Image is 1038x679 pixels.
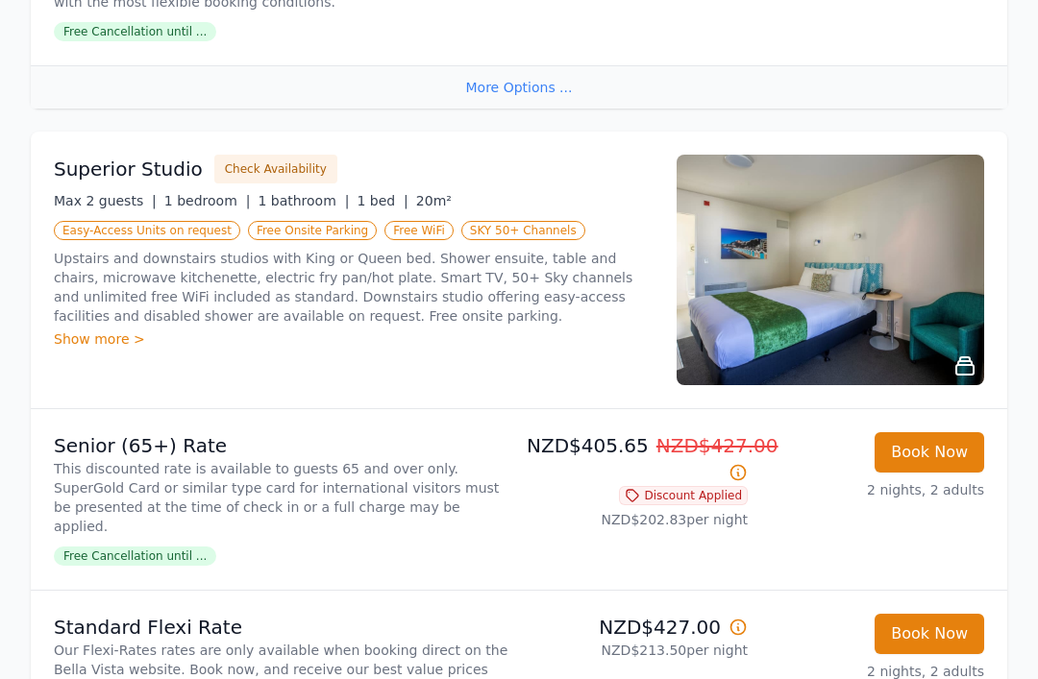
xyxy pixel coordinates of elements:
[357,193,408,208] span: 1 bed |
[54,546,216,566] span: Free Cancellation until ...
[656,434,778,457] span: NZD$427.00
[258,193,349,208] span: 1 bathroom |
[763,480,984,499] p: 2 nights, 2 adults
[54,193,157,208] span: Max 2 guests |
[54,156,203,182] h3: Superior Studio
[54,459,511,536] p: This discounted rate is available to guests 65 and over only. SuperGold Card or similar type card...
[461,221,585,240] span: SKY 50+ Channels
[54,22,216,41] span: Free Cancellation until ...
[54,329,654,349] div: Show more >
[875,432,984,473] button: Book Now
[164,193,251,208] span: 1 bedroom |
[416,193,452,208] span: 20m²
[54,221,240,240] span: Easy-Access Units on request
[248,221,377,240] span: Free Onsite Parking
[619,486,748,505] span: Discount Applied
[875,614,984,654] button: Book Now
[214,155,337,183] button: Check Availability
[527,432,748,486] p: NZD$405.65
[54,614,511,641] p: Standard Flexi Rate
[527,614,748,641] p: NZD$427.00
[384,221,454,240] span: Free WiFi
[527,641,748,660] p: NZD$213.50 per night
[31,65,1007,109] div: More Options ...
[54,432,511,459] p: Senior (65+) Rate
[527,510,748,529] p: NZD$202.83 per night
[54,249,654,326] p: Upstairs and downstairs studios with King or Queen bed. Shower ensuite, table and chairs, microwa...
